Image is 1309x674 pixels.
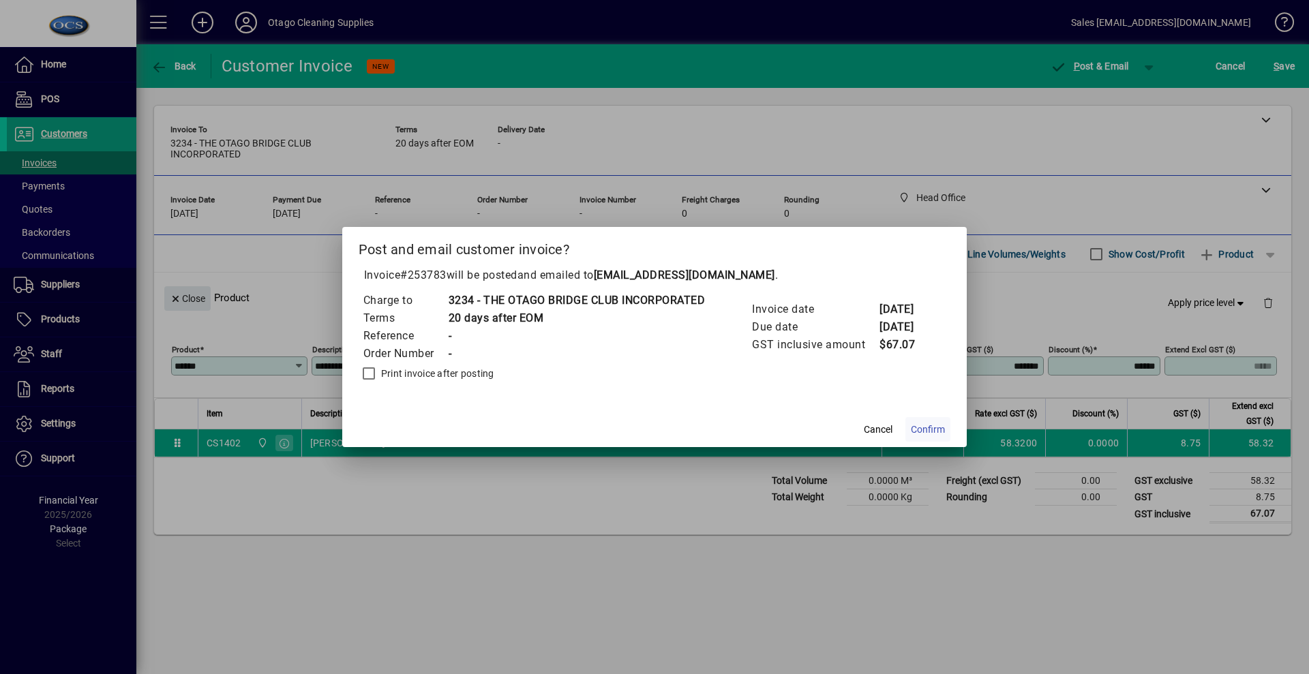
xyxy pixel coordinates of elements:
[864,423,892,437] span: Cancel
[448,327,706,345] td: -
[400,269,447,281] span: #253783
[751,301,879,318] td: Invoice date
[359,267,951,284] p: Invoice will be posted .
[517,269,775,281] span: and emailed to
[448,309,706,327] td: 20 days after EOM
[856,417,900,442] button: Cancel
[363,327,448,345] td: Reference
[911,423,945,437] span: Confirm
[363,345,448,363] td: Order Number
[879,318,933,336] td: [DATE]
[378,367,494,380] label: Print invoice after posting
[751,336,879,354] td: GST inclusive amount
[879,336,933,354] td: $67.07
[879,301,933,318] td: [DATE]
[905,417,950,442] button: Confirm
[448,292,706,309] td: 3234 - THE OTAGO BRIDGE CLUB INCORPORATED
[363,292,448,309] td: Charge to
[448,345,706,363] td: -
[594,269,775,281] b: [EMAIL_ADDRESS][DOMAIN_NAME]
[342,227,967,266] h2: Post and email customer invoice?
[751,318,879,336] td: Due date
[363,309,448,327] td: Terms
